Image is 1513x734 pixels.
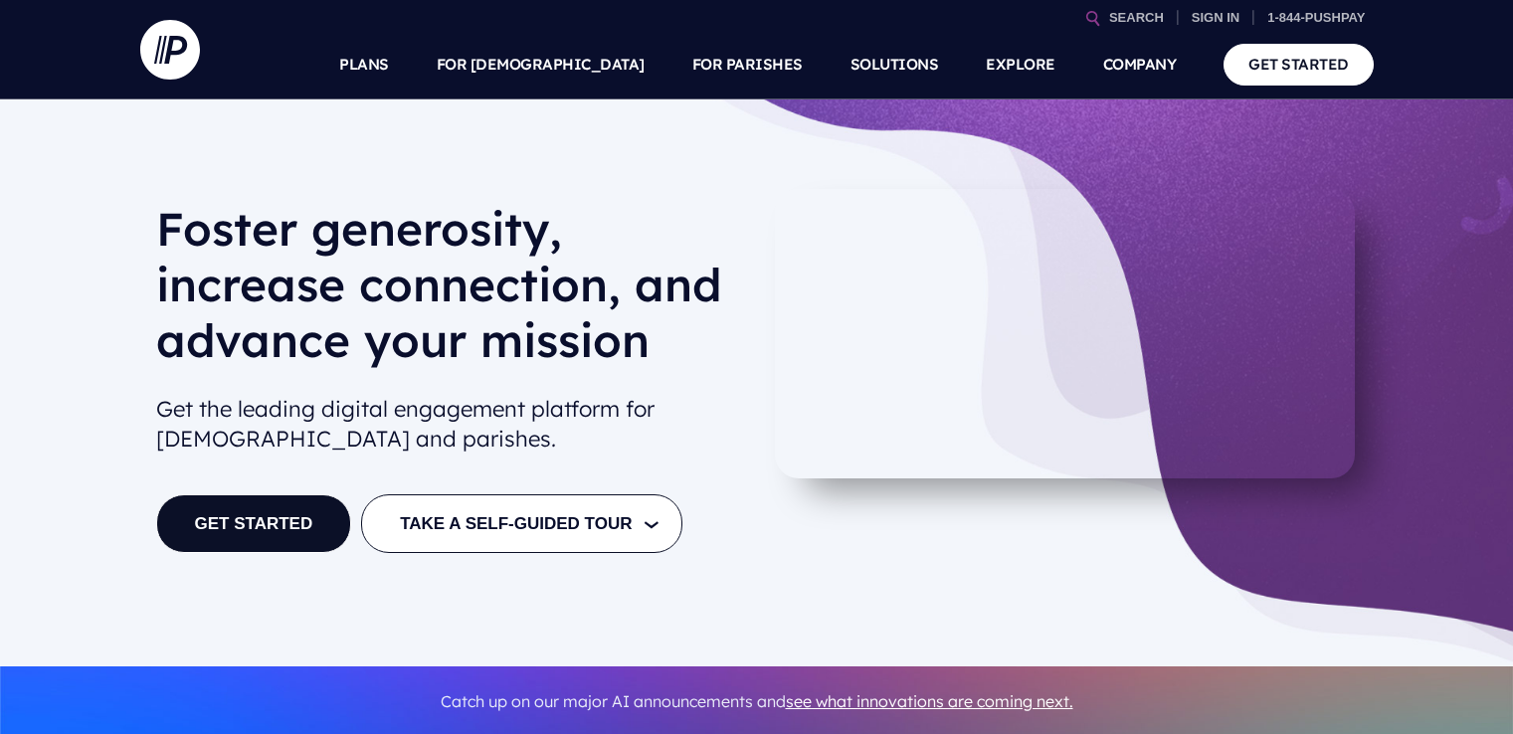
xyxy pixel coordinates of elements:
[156,679,1358,724] p: Catch up on our major AI announcements and
[339,30,389,99] a: PLANS
[986,30,1055,99] a: EXPLORE
[692,30,803,99] a: FOR PARISHES
[156,386,741,463] h2: Get the leading digital engagement platform for [DEMOGRAPHIC_DATA] and parishes.
[786,691,1073,711] a: see what innovations are coming next.
[156,494,352,553] a: GET STARTED
[361,494,682,553] button: TAKE A SELF-GUIDED TOUR
[851,30,939,99] a: SOLUTIONS
[1103,30,1177,99] a: COMPANY
[1224,44,1374,85] a: GET STARTED
[156,201,741,384] h1: Foster generosity, increase connection, and advance your mission
[437,30,645,99] a: FOR [DEMOGRAPHIC_DATA]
